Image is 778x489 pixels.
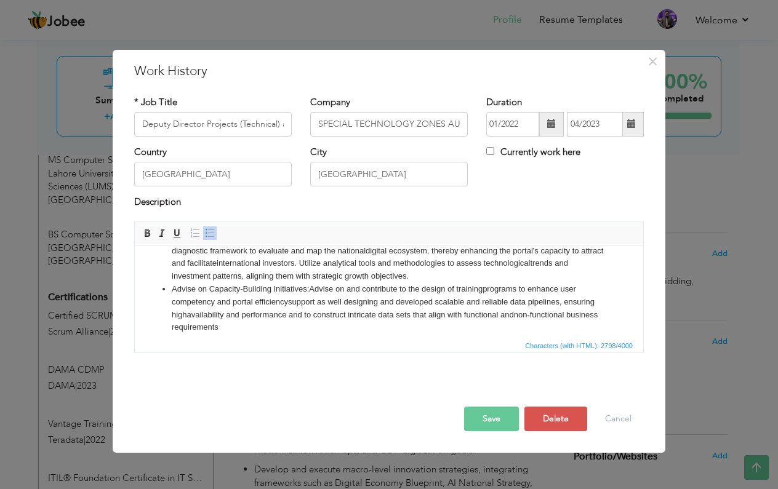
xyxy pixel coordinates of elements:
[134,62,644,81] h3: Work History
[523,340,635,351] span: Characters (with HTML): 2798/4000
[464,407,519,431] button: Save
[648,50,658,73] span: ×
[486,147,494,155] input: Currently work here
[135,245,643,337] iframe: Rich Text Editor, workEditor
[567,112,623,137] input: Present
[593,407,644,431] button: Cancel
[310,96,350,109] label: Company
[486,112,539,137] input: From
[37,38,471,89] li: Advise on Capacity-Building Initiatives:Advise on and contribute to the design of training progra...
[524,407,587,431] button: Delete
[134,96,177,109] label: * Job Title
[523,340,636,351] div: Statistics
[140,226,154,240] a: Bold
[134,196,181,209] label: Description
[155,226,169,240] a: Italic
[486,146,580,159] label: Currently work here
[643,52,662,71] button: Close
[188,226,202,240] a: Insert/Remove Numbered List
[310,146,327,159] label: City
[203,226,217,240] a: Insert/Remove Bulleted List
[486,96,522,109] label: Duration
[134,146,167,159] label: Country
[170,226,183,240] a: Underline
